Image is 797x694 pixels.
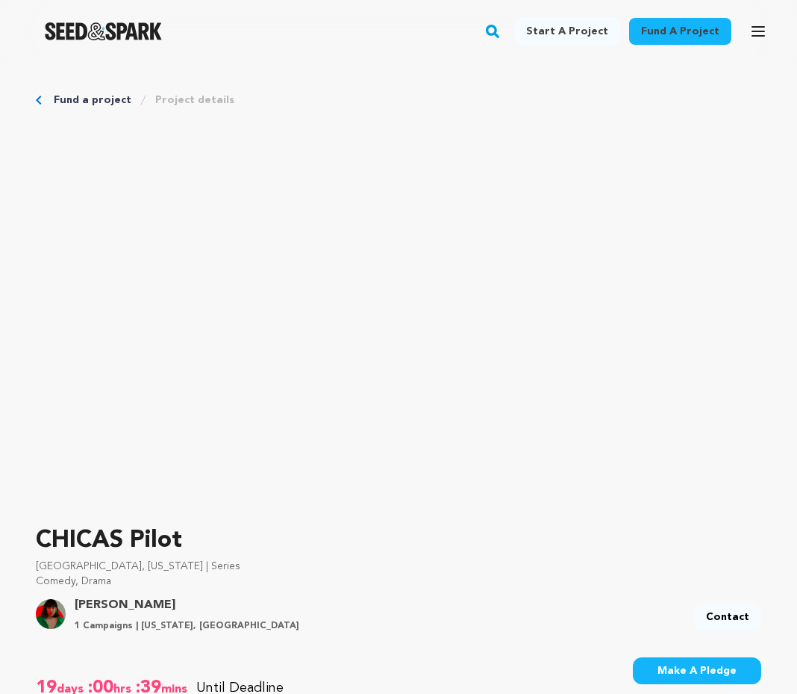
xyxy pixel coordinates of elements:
img: 0459f0b7b8c19f06.png [36,599,66,629]
a: Fund a project [629,18,731,45]
div: Breadcrumb [36,93,761,108]
p: [GEOGRAPHIC_DATA], [US_STATE] | Series [36,559,761,574]
a: Goto Reyna Torres profile [75,596,299,614]
a: Fund a project [54,93,131,108]
a: Seed&Spark Homepage [45,22,162,40]
button: Make A Pledge [633,657,761,684]
p: Comedy, Drama [36,574,761,589]
a: Project details [155,93,234,108]
p: 1 Campaigns | [US_STATE], [GEOGRAPHIC_DATA] [75,620,299,632]
a: Contact [694,604,761,631]
img: Seed&Spark Logo Dark Mode [45,22,162,40]
a: Start a project [514,18,620,45]
p: CHICAS Pilot [36,523,761,559]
